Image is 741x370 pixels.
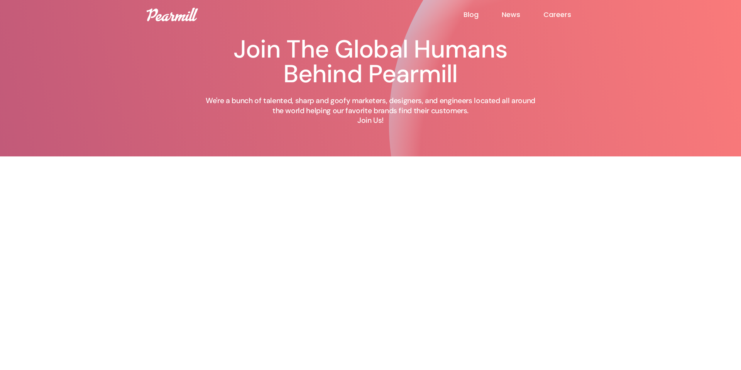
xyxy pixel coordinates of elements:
[464,10,502,19] a: Blog
[201,96,540,126] p: We're a bunch of talented, sharp and goofy marketers, designers, and engineers located all around...
[147,8,198,21] img: Pearmill logo
[201,37,540,87] h1: Join The Global Humans Behind Pearmill
[543,10,594,19] a: Careers
[502,10,543,19] a: News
